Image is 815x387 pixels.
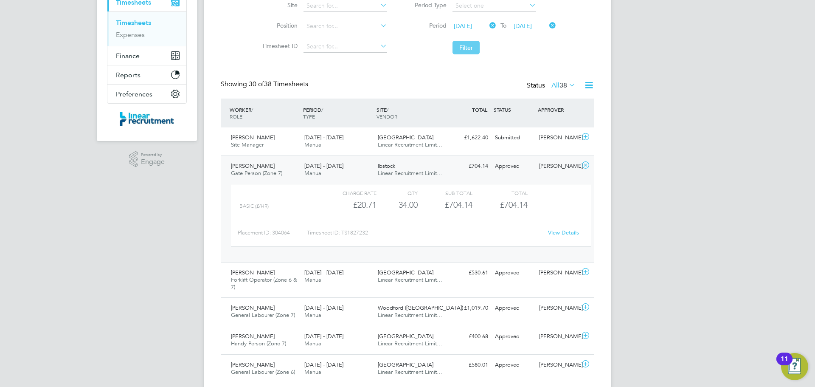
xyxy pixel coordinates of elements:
[378,162,395,169] span: Ibstock
[239,203,269,209] span: Basic (£/HR)
[492,102,536,117] div: STATUS
[536,301,580,315] div: [PERSON_NAME]
[536,266,580,280] div: [PERSON_NAME]
[321,106,323,113] span: /
[231,304,275,311] span: [PERSON_NAME]
[551,81,576,90] label: All
[378,368,442,376] span: Linear Recruitment Limit…
[781,359,788,370] div: 11
[259,42,298,50] label: Timesheet ID
[259,22,298,29] label: Position
[238,226,307,240] div: Placement ID: 304064
[120,112,174,126] img: linearrecruitment-logo-retina.png
[418,188,472,198] div: Sub Total
[304,311,323,319] span: Manual
[231,368,295,376] span: General Labourer (Zone 6)
[231,162,275,169] span: [PERSON_NAME]
[249,80,264,88] span: 30 of
[301,102,374,124] div: PERIOD
[378,134,433,141] span: [GEOGRAPHIC_DATA]
[472,106,487,113] span: TOTAL
[304,269,343,276] span: [DATE] - [DATE]
[231,134,275,141] span: [PERSON_NAME]
[304,169,323,177] span: Manual
[378,304,463,311] span: Woodford ([GEOGRAPHIC_DATA])
[107,65,186,84] button: Reports
[116,71,141,79] span: Reports
[447,358,492,372] div: £580.01
[116,90,152,98] span: Preferences
[536,358,580,372] div: [PERSON_NAME]
[304,141,323,148] span: Manual
[304,304,343,311] span: [DATE] - [DATE]
[107,112,187,126] a: Go to home page
[304,134,343,141] span: [DATE] - [DATE]
[322,188,377,198] div: Charge rate
[377,188,418,198] div: QTY
[498,20,509,31] span: To
[559,81,567,90] span: 38
[304,276,323,283] span: Manual
[304,20,387,32] input: Search for...
[408,1,447,9] label: Period Type
[221,80,310,89] div: Showing
[378,141,442,148] span: Linear Recruitment Limit…
[492,266,536,280] div: Approved
[141,151,165,158] span: Powered by
[304,361,343,368] span: [DATE] - [DATE]
[304,41,387,53] input: Search for...
[418,198,472,212] div: £704.14
[454,22,472,30] span: [DATE]
[231,311,295,319] span: General Labourer (Zone 7)
[116,19,151,27] a: Timesheets
[107,11,186,46] div: Timesheets
[452,41,480,54] button: Filter
[303,113,315,120] span: TYPE
[230,113,242,120] span: ROLE
[492,301,536,315] div: Approved
[228,102,301,124] div: WORKER
[249,80,308,88] span: 38 Timesheets
[231,361,275,368] span: [PERSON_NAME]
[536,159,580,173] div: [PERSON_NAME]
[492,131,536,145] div: Submitted
[378,361,433,368] span: [GEOGRAPHIC_DATA]
[472,188,527,198] div: Total
[492,330,536,344] div: Approved
[141,158,165,166] span: Engage
[378,169,442,177] span: Linear Recruitment Limit…
[231,141,264,148] span: Site Manager
[374,102,448,124] div: SITE
[500,200,528,210] span: £704.14
[447,159,492,173] div: £704.14
[107,85,186,103] button: Preferences
[378,276,442,283] span: Linear Recruitment Limit…
[231,333,275,340] span: [PERSON_NAME]
[447,330,492,344] div: £400.68
[378,340,442,347] span: Linear Recruitment Limit…
[304,340,323,347] span: Manual
[259,1,298,9] label: Site
[116,52,140,60] span: Finance
[231,269,275,276] span: [PERSON_NAME]
[107,46,186,65] button: Finance
[377,113,397,120] span: VENDOR
[251,106,253,113] span: /
[536,102,580,117] div: APPROVER
[548,229,579,236] a: View Details
[387,106,388,113] span: /
[781,353,808,380] button: Open Resource Center, 11 new notifications
[378,333,433,340] span: [GEOGRAPHIC_DATA]
[304,162,343,169] span: [DATE] - [DATE]
[492,159,536,173] div: Approved
[408,22,447,29] label: Period
[322,198,377,212] div: £20.71
[536,330,580,344] div: [PERSON_NAME]
[527,80,577,92] div: Status
[378,269,433,276] span: [GEOGRAPHIC_DATA]
[231,276,297,291] span: Forklift Operator (Zone 6 & 7)
[116,31,145,39] a: Expenses
[231,340,286,347] span: Handy Person (Zone 7)
[447,301,492,315] div: £1,019.70
[447,266,492,280] div: £530.61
